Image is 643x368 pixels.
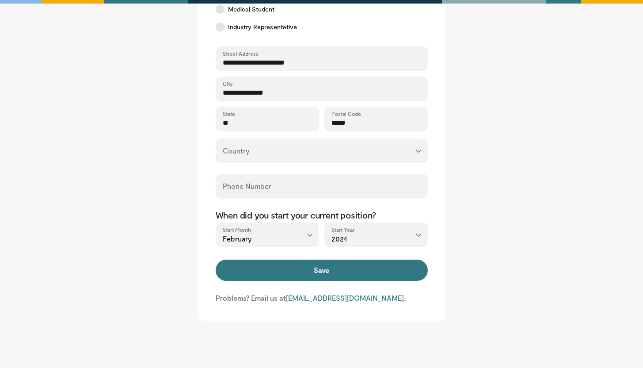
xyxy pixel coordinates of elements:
p: When did you start your current position? [216,209,428,221]
a: [EMAIL_ADDRESS][DOMAIN_NAME] [286,294,404,302]
label: Street Address [223,50,259,57]
span: Industry Representative [228,23,297,31]
p: Problems? Email us at . [216,293,428,303]
label: State [223,110,235,117]
label: Phone Number [223,177,271,195]
button: Save [216,260,428,281]
label: Postal Code [331,110,361,117]
span: Medical Student [228,5,275,14]
label: City [223,80,232,87]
